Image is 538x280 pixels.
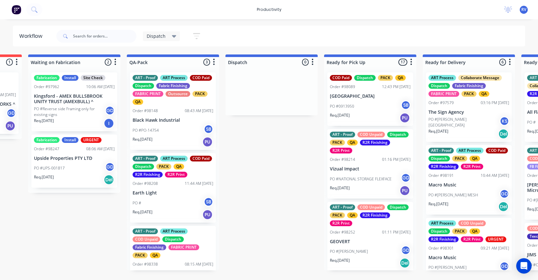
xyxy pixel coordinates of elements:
p: Macro Music [428,255,509,260]
div: QA [133,99,143,105]
div: ART Process [428,75,456,81]
div: Dispatch [428,228,450,234]
div: R2R Print [165,172,187,177]
div: 11:44 AM [DATE] [185,181,213,186]
div: Dispatch [428,83,450,89]
div: Del [104,175,114,185]
div: Order #98214 [330,157,355,162]
p: PO # [527,119,536,125]
div: R2R Print [330,220,352,226]
div: ART - Proof [330,204,355,210]
div: GD [401,173,411,183]
p: PO #[PERSON_NAME] [330,249,368,254]
div: ART - Proof [133,156,158,161]
div: I [104,118,114,128]
p: Kingsford - AMEX BULLSBROOK UNITY TRUST (AMEXBULL) ^ [34,94,115,104]
div: Del [498,202,509,212]
div: 12:43 PM [DATE] [382,84,411,90]
div: Workflow [19,32,45,40]
div: Site Check [81,75,105,81]
div: ART - ProofART ProcessCOD PaidDispatchPACKQAR2R FinishingR2R PrintOrder #9820811:44 AM [DATE]Eart... [130,153,216,223]
div: R2R Print [461,164,483,169]
div: SB [204,124,213,134]
div: Order #98191 [428,173,454,178]
div: productivity [254,5,285,14]
div: GD [105,106,115,115]
div: Order #97962 [34,84,59,90]
div: FABRIC PRINT [168,244,199,250]
div: QA [347,140,358,145]
div: QA [395,75,406,81]
div: QA [347,212,358,218]
input: Search for orders... [73,30,136,43]
div: 01:11 PM [DATE] [382,229,411,235]
div: GD [500,189,509,199]
div: ART Process [160,228,188,234]
div: 08:06 AM [DATE] [86,146,115,152]
div: Fabric Finishing [133,244,166,250]
div: 09:21 AM [DATE] [481,245,509,251]
div: R2R Finishing [360,212,390,218]
div: ART Process [456,148,484,153]
div: 08:15 AM [DATE] [185,261,213,267]
p: Black Hawk Industrial [133,118,213,123]
div: 03:16 PM [DATE] [481,100,509,106]
span: Dispatch [147,33,166,39]
div: COD Unpaid [133,236,160,242]
p: Earth Light [133,190,213,196]
p: PO #[PERSON_NAME] MESH [428,192,478,198]
p: Req. [DATE] [428,201,448,207]
p: PO #Reverse side Framing only for existing signs [34,106,105,118]
div: PU [5,121,15,131]
p: Req. [DATE] [428,128,448,134]
p: Req. [DATE] [133,209,152,215]
p: PO #UPS-001817 [34,165,65,171]
div: SB [401,100,411,110]
div: ART - ProofCOD UnpaidDispatchPACKQAR2R FinishingR2R PrintOrder #9821401:16 PM [DATE]Vizual Impact... [327,129,413,199]
div: PU [202,137,213,147]
div: URGENT [81,137,102,143]
div: PACK [330,140,345,145]
img: Factory [12,5,21,14]
p: PO #[PERSON_NAME] [428,265,467,270]
div: FabricationInstallSite CheckOrder #9796210:06 AM [DATE]Kingsford - AMEX BULLSBROOK UNITY TRUST (A... [31,72,117,131]
div: ART - ProofART ProcessCOD PaidDispatchPACKQAR2R FinishingR2R PrintOrder #9819110:44 AM [DATE]Macr... [426,145,512,215]
div: GD [105,162,115,172]
div: ART - Proof [133,228,158,234]
div: R2R Print [461,236,483,242]
div: Fabrication [34,75,60,81]
div: Dispatch [354,75,376,81]
div: Collaborate Message [458,75,502,81]
p: Req. [DATE] [133,136,152,142]
p: PO # [133,200,141,206]
div: QA [479,91,489,97]
div: PU [400,185,410,196]
div: R2R Finishing [428,236,459,242]
div: QA [174,164,184,169]
div: PACK [133,252,148,258]
div: Outsource [166,91,190,97]
div: Dispatch [162,236,184,242]
p: Vizual Impact [330,166,411,172]
div: PACK [330,212,345,218]
div: Dispatch [387,132,409,137]
div: Order #98247 [34,146,59,152]
div: QA [469,228,480,234]
div: ART Process [428,220,456,226]
div: COD Unpaid [357,204,385,210]
div: FabricationInstallURGENTOrder #9824708:06 AM [DATE]Upside Properties PTY LTDPO #UPS-001817GDReq.[... [31,135,117,188]
div: Order #98252 [330,229,355,235]
div: ART - ProofCOD UnpaidDispatchPACKQAR2R FinishingR2R PrintOrder #9825201:11 PM [DATE]GEOVERTPO #[P... [327,202,413,271]
p: The Sign Agency [428,110,509,115]
div: COD PaidDispatchPACKQAOrder #9808912:43 PM [DATE][GEOGRAPHIC_DATA]PO #0913950SBReq.[DATE]PU [327,72,413,126]
div: ART - Proof [428,148,454,153]
div: PU [400,113,410,123]
div: ART - Proof [330,132,355,137]
p: GEOVERT [330,239,411,244]
div: Del [400,258,410,268]
div: URGENT [485,236,506,242]
div: COD Paid [486,148,508,153]
p: Req. [DATE] [330,112,350,118]
p: Req. [DATE] [330,258,350,263]
div: GD [401,245,411,255]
